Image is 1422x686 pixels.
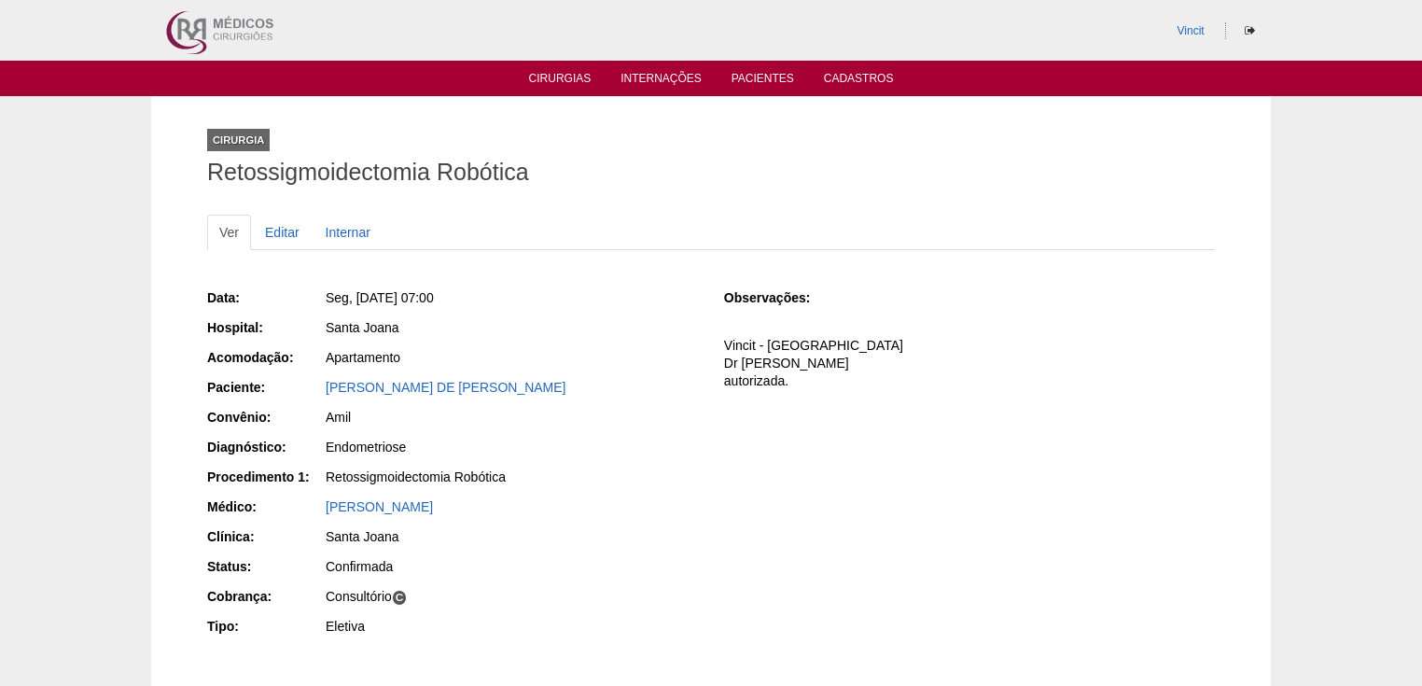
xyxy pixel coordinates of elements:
[392,590,408,606] span: C
[326,587,698,606] div: Consultório
[207,408,324,427] div: Convênio:
[207,468,324,486] div: Procedimento 1:
[207,527,324,546] div: Clínica:
[314,215,383,250] a: Internar
[253,215,312,250] a: Editar
[207,129,270,151] div: Cirurgia
[207,497,324,516] div: Médico:
[326,527,698,546] div: Santa Joana
[1245,25,1255,36] i: Sair
[724,288,841,307] div: Observações:
[326,318,698,337] div: Santa Joana
[724,337,1215,390] p: Vincit - [GEOGRAPHIC_DATA] Dr [PERSON_NAME] autorizada.
[326,438,698,456] div: Endometriose
[207,215,251,250] a: Ver
[326,290,434,305] span: Seg, [DATE] 07:00
[326,557,698,576] div: Confirmada
[732,72,794,91] a: Pacientes
[207,438,324,456] div: Diagnóstico:
[207,378,324,397] div: Paciente:
[207,617,324,636] div: Tipo:
[207,557,324,576] div: Status:
[529,72,592,91] a: Cirurgias
[326,380,566,395] a: [PERSON_NAME] DE [PERSON_NAME]
[326,617,698,636] div: Eletiva
[620,72,702,91] a: Internações
[207,161,1215,184] h1: Retossigmoidectomia Robótica
[207,348,324,367] div: Acomodação:
[824,72,894,91] a: Cadastros
[207,318,324,337] div: Hospital:
[1178,24,1205,37] a: Vincit
[326,348,698,367] div: Apartamento
[326,408,698,427] div: Amil
[326,468,698,486] div: Retossigmoidectomia Robótica
[207,587,324,606] div: Cobrança:
[207,288,324,307] div: Data:
[326,499,433,514] a: [PERSON_NAME]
